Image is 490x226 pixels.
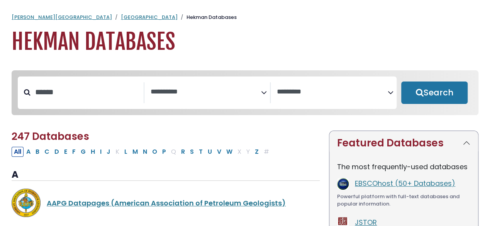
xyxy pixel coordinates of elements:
[178,14,237,21] li: Hekman Databases
[12,129,89,143] span: 247 Databases
[42,147,52,157] button: Filter Results C
[12,70,478,115] nav: Search filters
[88,147,97,157] button: Filter Results H
[98,147,104,157] button: Filter Results I
[205,147,214,157] button: Filter Results U
[401,82,468,104] button: Submit for Search Results
[215,147,224,157] button: Filter Results V
[130,147,140,157] button: Filter Results M
[52,147,61,157] button: Filter Results D
[141,147,149,157] button: Filter Results N
[253,147,261,157] button: Filter Results Z
[12,146,272,156] div: Alpha-list to filter by first letter of database name
[31,86,144,99] input: Search database by title or keyword
[151,88,261,96] textarea: Search
[224,147,235,157] button: Filter Results W
[104,147,113,157] button: Filter Results J
[12,14,478,21] nav: breadcrumb
[12,147,24,157] button: All
[33,147,42,157] button: Filter Results B
[24,147,33,157] button: Filter Results A
[188,147,196,157] button: Filter Results S
[78,147,88,157] button: Filter Results G
[12,14,112,21] a: [PERSON_NAME][GEOGRAPHIC_DATA]
[122,147,130,157] button: Filter Results L
[47,198,286,208] a: AAPG Datapages (American Association of Petroleum Geologists)
[62,147,70,157] button: Filter Results E
[355,178,455,188] a: EBSCOhost (50+ Databases)
[197,147,205,157] button: Filter Results T
[160,147,168,157] button: Filter Results P
[337,161,470,172] p: The most frequently-used databases
[150,147,159,157] button: Filter Results O
[70,147,78,157] button: Filter Results F
[179,147,187,157] button: Filter Results R
[337,193,470,208] div: Powerful platform with full-text databases and popular information.
[121,14,178,21] a: [GEOGRAPHIC_DATA]
[277,88,388,96] textarea: Search
[12,29,478,55] h1: Hekman Databases
[329,131,478,155] button: Featured Databases
[12,169,320,181] h3: A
